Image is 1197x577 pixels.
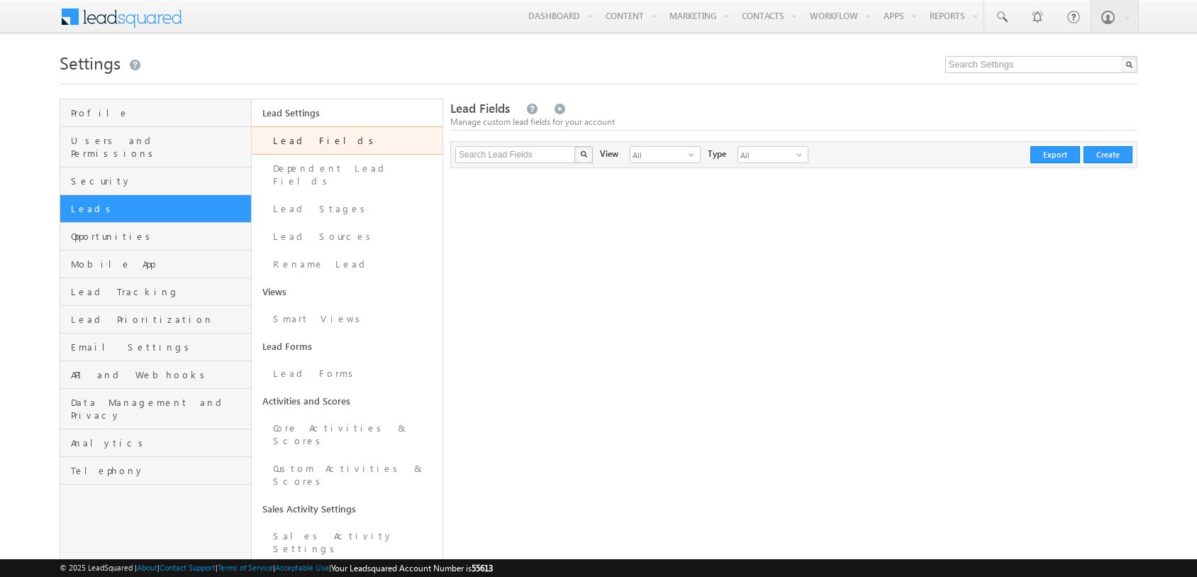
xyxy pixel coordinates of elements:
[252,495,442,522] a: Sales Activity Settings
[60,429,250,457] a: Analytics
[450,116,1137,128] div: Manage custom lead fields for your account
[60,334,250,361] a: Email Settings
[60,251,250,278] a: Mobile App
[71,464,247,477] span: Telephony
[252,414,442,455] a: Core Activities & Scores
[71,202,247,215] span: Leads
[71,368,247,381] span: API and Webhooks
[71,436,247,449] span: Analytics
[252,455,442,495] a: Custom Activities & Scores
[708,146,726,160] div: Type
[71,258,247,270] span: Mobile App
[252,522,442,563] a: Sales Activity Settings
[252,223,442,251] a: Lead Sources
[252,305,442,333] a: Smart Views
[60,389,250,429] a: Data Management and Privacy
[71,230,247,243] span: Opportunities
[252,388,442,414] a: Activities and Scores
[630,147,689,163] span: All
[252,251,442,278] a: Rename Lead
[60,127,250,167] a: Users and Permissions
[252,126,442,155] a: Lead Fields
[472,563,493,573] span: 55613
[71,134,247,160] span: Users and Permissions
[275,563,329,572] a: Acceptable Use
[252,360,442,388] a: Lead Forms
[580,150,587,158] img: Search
[60,306,250,334] a: Lead Prioritization
[71,313,247,326] span: Lead Prioritization
[137,563,157,572] a: About
[60,195,250,223] a: Leads
[60,561,493,575] span: © 2025 LeadSquared | | | | |
[252,99,442,126] a: Lead Settings
[252,195,442,223] a: Lead Stages
[71,396,247,422] span: Data Management and Privacy
[60,51,121,74] span: Settings
[60,167,250,195] a: Security
[71,106,247,119] span: Profile
[600,146,618,160] div: View
[160,563,216,572] a: Contact Support
[60,361,250,389] a: API and Webhooks
[60,457,250,485] a: Telephony
[252,278,442,305] a: Views
[252,333,442,360] a: Lead Forms
[71,285,247,298] span: Lead Tracking
[252,155,442,195] a: Dependent Lead Fields
[796,150,808,159] span: select
[60,223,250,251] a: Opportunities
[71,175,247,187] span: Security
[945,56,1137,73] input: Search Settings
[1084,146,1132,163] button: Create
[71,341,247,353] span: Email Settings
[738,147,796,163] span: All
[218,563,273,572] a: Terms of Service
[331,563,493,573] span: Your Leadsquared Account Number is
[1030,146,1080,163] button: Export
[689,150,700,159] span: select
[450,100,510,116] span: Lead Fields
[60,99,250,127] a: Profile
[60,278,250,306] a: Lead Tracking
